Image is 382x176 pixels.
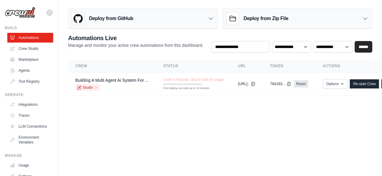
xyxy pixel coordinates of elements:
img: GitHub Logo [72,12,84,25]
a: Traces [7,111,53,120]
div: Operate [5,92,53,97]
a: Environment Variables [7,133,53,147]
a: Crew Studio [7,44,53,53]
a: Studio [75,85,100,91]
div: Manage [5,153,53,158]
a: Usage [7,160,53,170]
a: Integrations [7,100,53,109]
a: Marketplace [7,55,53,64]
a: Agents [7,66,53,75]
div: Build [5,26,53,30]
th: Crew [68,60,156,72]
a: Automations [7,33,53,43]
a: Tool Registry [7,77,53,86]
button: Options [323,79,347,88]
img: Logo [5,7,35,19]
th: Status [156,60,231,72]
div: First deploy can take up to 10 minutes [163,86,202,91]
button: 764183... [270,81,291,86]
a: Reset [294,80,308,88]
a: Re-start Crew [350,79,379,88]
h2: Automations Live [68,34,203,42]
p: Manage and monitor your active crew automations from this dashboard. [68,42,203,48]
th: URL [231,60,263,72]
a: LLM Connections [7,122,53,131]
span: Crew is Paused, due to lack of usage [163,77,223,82]
h3: Deploy from Zip File [244,15,288,22]
h3: Deploy from GitHub [89,15,133,22]
a: Building A Multi Agent Ai System For ... [75,78,149,83]
th: Token [263,60,315,72]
